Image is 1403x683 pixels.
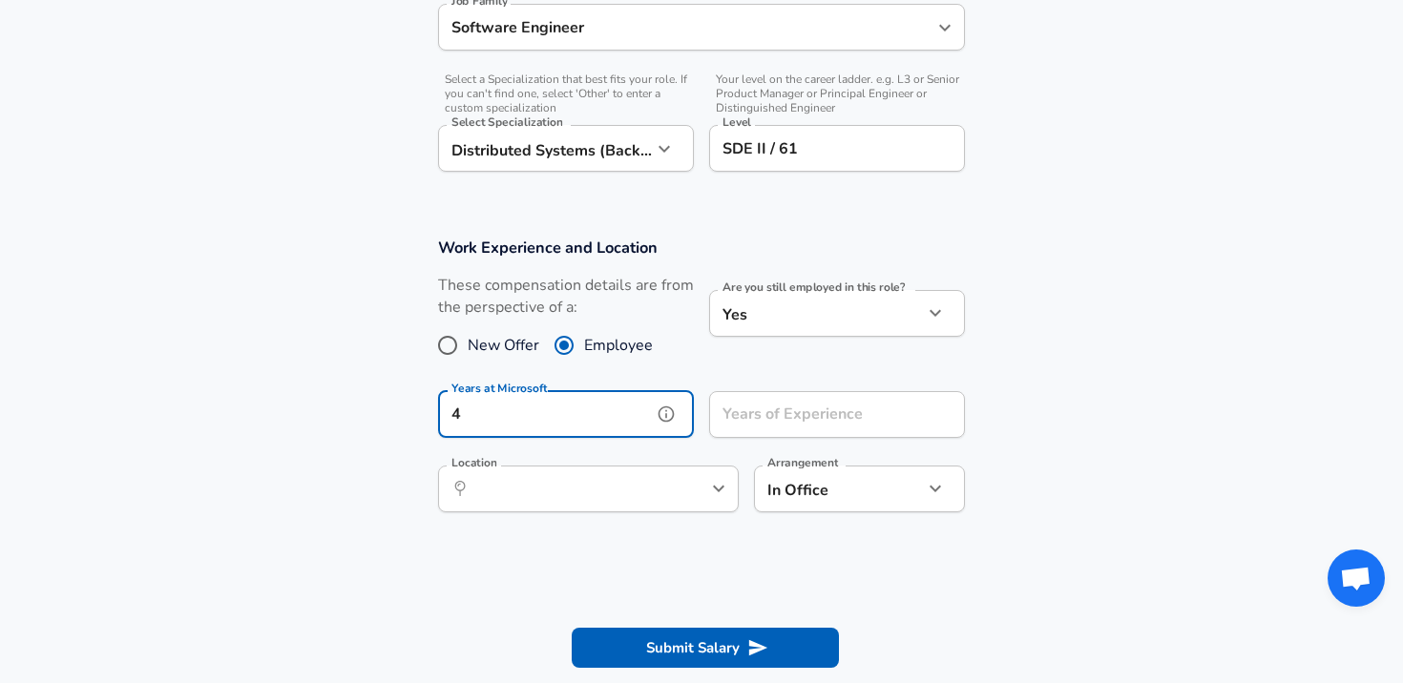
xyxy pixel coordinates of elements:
[754,466,894,512] div: In Office
[438,72,694,115] span: Select a Specialization that best fits your role. If you can't find one, select 'Other' to enter ...
[438,237,965,259] h3: Work Experience and Location
[722,281,905,293] label: Are you still employed in this role?
[932,14,958,41] button: Open
[451,457,496,468] label: Location
[709,391,923,438] input: 7
[652,400,681,428] button: help
[767,457,838,468] label: Arrangement
[709,72,965,115] span: Your level on the career ladder. e.g. L3 or Senior Product Manager or Principal Engineer or Disti...
[447,12,928,42] input: Software Engineer
[438,275,694,319] label: These compensation details are from the perspective of a:
[705,475,732,502] button: Open
[468,334,539,357] span: New Offer
[718,134,956,163] input: L3
[572,628,839,668] button: Submit Salary
[709,290,923,337] div: Yes
[722,116,751,128] label: Level
[438,391,652,438] input: 0
[438,125,652,172] div: Distributed Systems (Back-End)
[584,334,653,357] span: Employee
[451,116,562,128] label: Select Specialization
[1328,549,1385,607] div: Open chat
[451,383,548,394] label: Years at Microsoft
